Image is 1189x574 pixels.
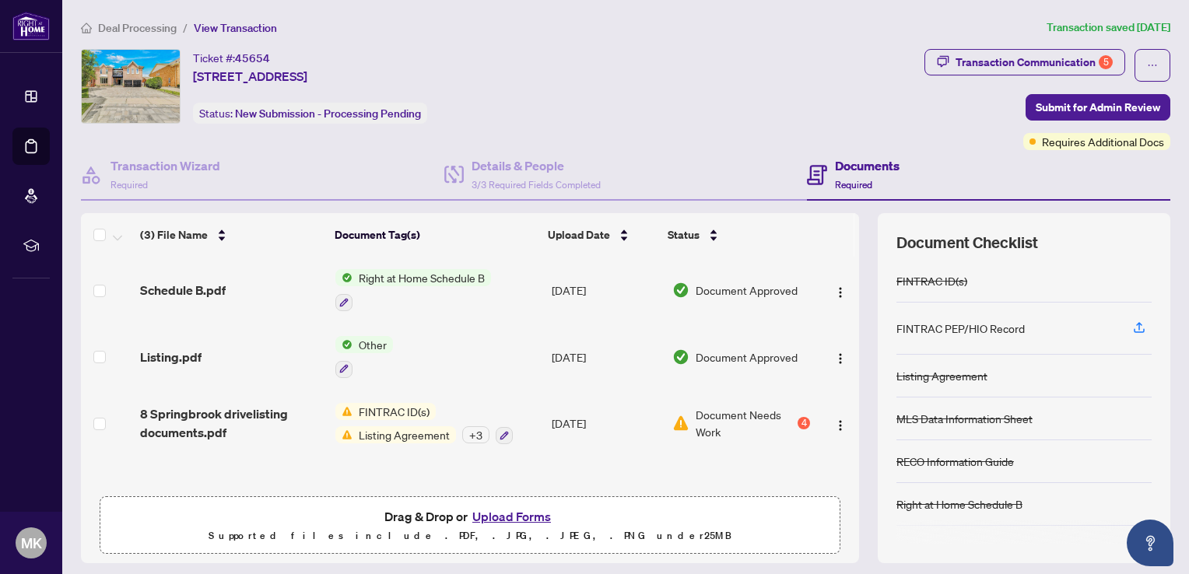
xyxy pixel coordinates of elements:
button: Transaction Communication5 [924,49,1125,75]
span: Status [668,226,700,243]
div: FINTRAC PEP/HIO Record [896,320,1025,337]
span: MK [21,532,42,554]
th: Upload Date [542,213,661,257]
span: Upload Date [548,226,610,243]
p: Supported files include .PDF, .JPG, .JPEG, .PNG under 25 MB [110,527,830,545]
button: Logo [828,411,853,436]
img: Logo [834,419,847,432]
span: home [81,23,92,33]
li: / [183,19,188,37]
button: Logo [828,278,853,303]
span: Required [835,179,872,191]
div: 5 [1099,55,1113,69]
td: [DATE] [545,390,666,457]
span: Right at Home Schedule B [352,269,491,286]
button: Status IconOther [335,336,393,378]
span: FINTRAC ID(s) [352,403,436,420]
span: Document Checklist [896,232,1038,254]
span: Document Needs Work [696,406,795,440]
span: 45654 [235,51,270,65]
span: ellipsis [1147,60,1158,71]
span: New Submission - Processing Pending [235,107,421,121]
span: Listing Agreement [352,426,456,443]
span: Submit for Admin Review [1036,95,1160,120]
div: Transaction Communication [956,50,1113,75]
img: Logo [834,286,847,299]
button: Open asap [1127,520,1173,566]
img: Document Status [672,282,689,299]
span: Required [110,179,148,191]
span: Listing.pdf [140,348,202,366]
button: Upload Forms [468,506,556,527]
span: Deal Processing [98,21,177,35]
span: View Transaction [194,21,277,35]
span: [STREET_ADDRESS] [193,67,307,86]
div: FINTRAC ID(s) [896,272,967,289]
img: Logo [834,352,847,365]
div: + 3 [462,426,489,443]
img: Status Icon [335,269,352,286]
button: Logo [828,345,853,369]
span: Other [352,336,393,353]
div: Listing Agreement [896,367,987,384]
td: [DATE] [545,257,666,324]
div: RECO Information Guide [896,453,1014,470]
img: Document Status [672,415,689,432]
img: Status Icon [335,403,352,420]
article: Transaction saved [DATE] [1047,19,1170,37]
span: Document Approved [696,282,798,299]
span: 3/3 Required Fields Completed [472,179,601,191]
button: Submit for Admin Review [1026,94,1170,121]
th: Document Tag(s) [328,213,542,257]
div: Status: [193,103,427,124]
div: Right at Home Schedule B [896,495,1022,513]
span: Drag & Drop orUpload FormsSupported files include .PDF, .JPG, .JPEG, .PNG under25MB [100,497,840,555]
h4: Documents [835,156,900,175]
img: logo [12,12,50,40]
th: (3) File Name [134,213,328,257]
th: Status [661,213,812,257]
button: Status IconRight at Home Schedule B [335,269,491,311]
span: Document Approved [696,348,798,366]
button: Status IconFINTRAC ID(s)Status IconListing Agreement+3 [335,403,513,445]
div: 4 [798,417,810,429]
img: Status Icon [335,426,352,443]
div: MLS Data Information Sheet [896,410,1033,427]
img: Status Icon [335,336,352,353]
span: Requires Additional Docs [1042,133,1164,150]
h4: Transaction Wizard [110,156,220,175]
td: [DATE] [545,324,666,390]
span: Schedule B.pdf [140,281,226,299]
div: Ticket #: [193,49,270,67]
img: IMG-N12305952_1.jpg [82,50,180,123]
img: Document Status [672,348,689,366]
span: Drag & Drop or [384,506,556,527]
span: (3) File Name [140,226,208,243]
h4: Details & People [472,156,601,175]
span: 8 Springbrook drivelisting documents.pdf [140,404,323,442]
